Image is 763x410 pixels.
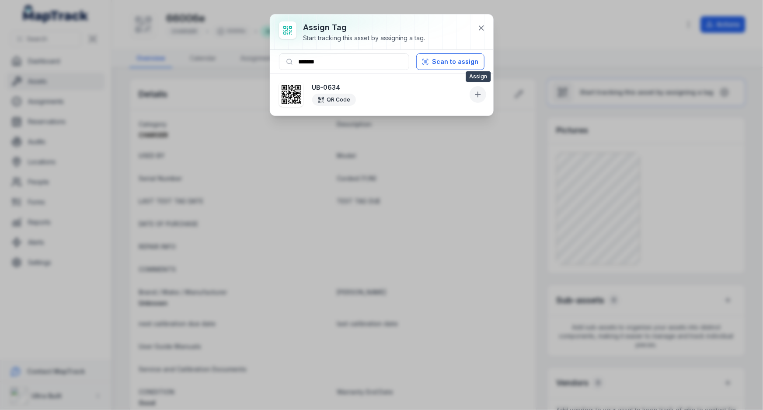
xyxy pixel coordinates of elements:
span: Assign [466,71,491,82]
button: Scan to assign [416,53,484,70]
strong: UB-0634 [312,83,466,92]
div: Start tracking this asset by assigning a tag. [303,34,425,42]
h3: Assign tag [303,21,425,34]
div: QR Code [312,94,356,106]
